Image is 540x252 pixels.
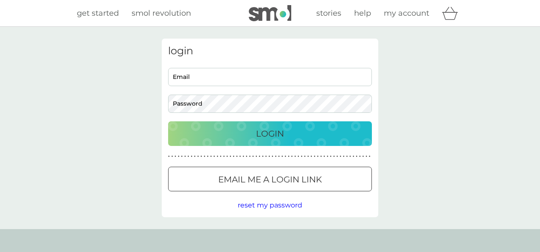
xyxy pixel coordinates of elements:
[238,200,302,211] button: reset my password
[442,5,463,22] div: basket
[204,154,205,159] p: ●
[363,154,364,159] p: ●
[317,154,319,159] p: ●
[384,8,429,18] span: my account
[230,154,231,159] p: ●
[210,154,212,159] p: ●
[294,154,296,159] p: ●
[249,154,251,159] p: ●
[333,154,335,159] p: ●
[223,154,225,159] p: ●
[291,154,293,159] p: ●
[181,154,183,159] p: ●
[356,154,357,159] p: ●
[330,154,332,159] p: ●
[226,154,228,159] p: ●
[272,154,273,159] p: ●
[366,154,367,159] p: ●
[275,154,277,159] p: ●
[200,154,202,159] p: ●
[359,154,361,159] p: ●
[307,154,309,159] p: ●
[77,7,119,20] a: get started
[132,8,191,18] span: smol revolution
[340,154,341,159] p: ●
[77,8,119,18] span: get started
[238,201,302,209] span: reset my password
[242,154,244,159] p: ●
[353,154,354,159] p: ●
[174,154,176,159] p: ●
[316,7,341,20] a: stories
[288,154,290,159] p: ●
[168,167,372,191] button: Email me a login link
[323,154,325,159] p: ●
[285,154,287,159] p: ●
[168,45,372,57] h3: login
[197,154,199,159] p: ●
[132,7,191,20] a: smol revolution
[252,154,254,159] p: ●
[278,154,280,159] p: ●
[384,7,429,20] a: my account
[256,154,257,159] p: ●
[346,154,348,159] p: ●
[301,154,303,159] p: ●
[268,154,270,159] p: ●
[172,154,173,159] p: ●
[178,154,180,159] p: ●
[233,154,235,159] p: ●
[262,154,264,159] p: ●
[236,154,238,159] p: ●
[218,173,322,186] p: Email me a login link
[337,154,338,159] p: ●
[184,154,186,159] p: ●
[349,154,351,159] p: ●
[304,154,306,159] p: ●
[314,154,315,159] p: ●
[256,127,284,140] p: Login
[168,121,372,146] button: Login
[369,154,371,159] p: ●
[191,154,192,159] p: ●
[249,5,291,21] img: smol
[259,154,261,159] p: ●
[168,154,170,159] p: ●
[354,8,371,18] span: help
[188,154,189,159] p: ●
[343,154,345,159] p: ●
[281,154,283,159] p: ●
[194,154,196,159] p: ●
[214,154,215,159] p: ●
[207,154,209,159] p: ●
[327,154,329,159] p: ●
[320,154,322,159] p: ●
[354,7,371,20] a: help
[316,8,341,18] span: stories
[298,154,299,159] p: ●
[311,154,312,159] p: ●
[246,154,247,159] p: ●
[265,154,267,159] p: ●
[220,154,222,159] p: ●
[217,154,218,159] p: ●
[239,154,241,159] p: ●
